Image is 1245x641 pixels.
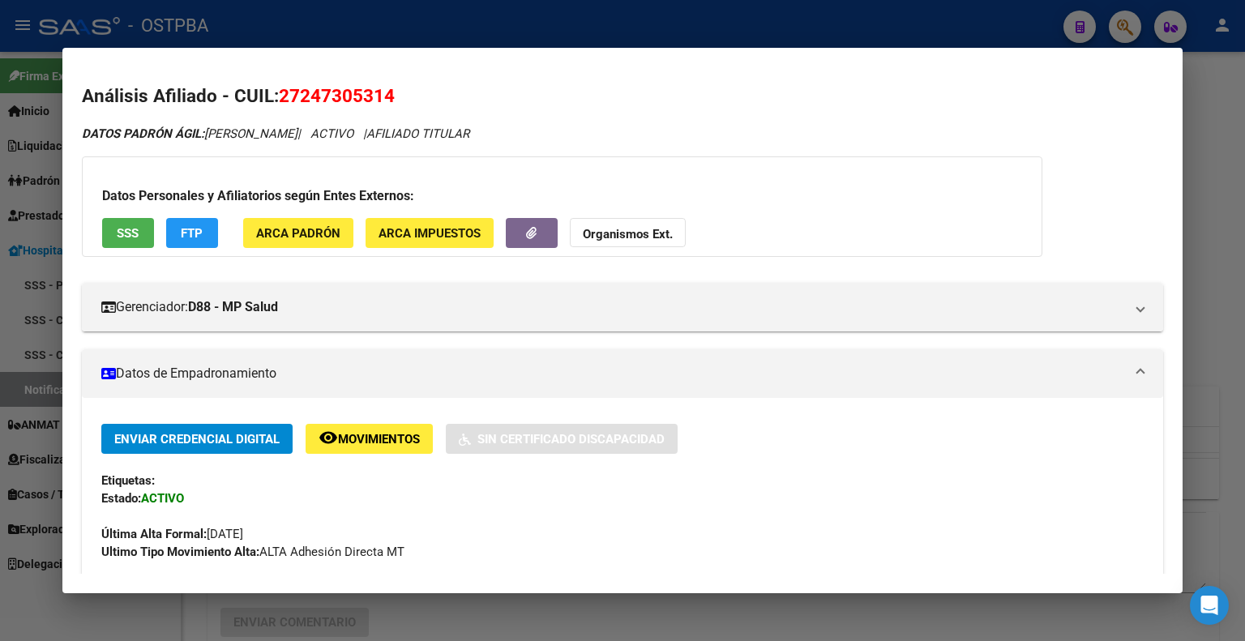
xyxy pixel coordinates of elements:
[102,218,154,248] button: SSS
[82,349,1163,398] mat-expansion-panel-header: Datos de Empadronamiento
[82,283,1163,331] mat-expansion-panel-header: Gerenciador:D88 - MP Salud
[477,432,665,447] span: Sin Certificado Discapacidad
[101,364,1124,383] mat-panel-title: Datos de Empadronamiento
[243,218,353,248] button: ARCA Padrón
[101,545,404,559] span: ALTA Adhesión Directa MT
[166,218,218,248] button: FTP
[114,432,280,447] span: Enviar Credencial Digital
[366,218,494,248] button: ARCA Impuestos
[141,491,184,506] strong: ACTIVO
[570,218,686,248] button: Organismos Ext.
[338,432,420,447] span: Movimientos
[181,226,203,241] span: FTP
[117,226,139,241] span: SSS
[101,473,155,488] strong: Etiquetas:
[101,424,293,454] button: Enviar Credencial Digital
[102,186,1022,206] h3: Datos Personales y Afiliatorios según Entes Externos:
[306,424,433,454] button: Movimientos
[82,126,469,141] i: | ACTIVO |
[256,226,340,241] span: ARCA Padrón
[1190,586,1229,625] div: Open Intercom Messenger
[101,545,259,559] strong: Ultimo Tipo Movimiento Alta:
[82,83,1163,110] h2: Análisis Afiliado - CUIL:
[279,85,395,106] span: 27247305314
[101,527,243,541] span: [DATE]
[101,297,1124,317] mat-panel-title: Gerenciador:
[82,126,297,141] span: [PERSON_NAME]
[379,226,481,241] span: ARCA Impuestos
[446,424,678,454] button: Sin Certificado Discapacidad
[101,527,207,541] strong: Última Alta Formal:
[101,491,141,506] strong: Estado:
[583,227,673,241] strong: Organismos Ext.
[366,126,469,141] span: AFILIADO TITULAR
[188,297,278,317] strong: D88 - MP Salud
[82,126,204,141] strong: DATOS PADRÓN ÁGIL:
[319,428,338,447] mat-icon: remove_red_eye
